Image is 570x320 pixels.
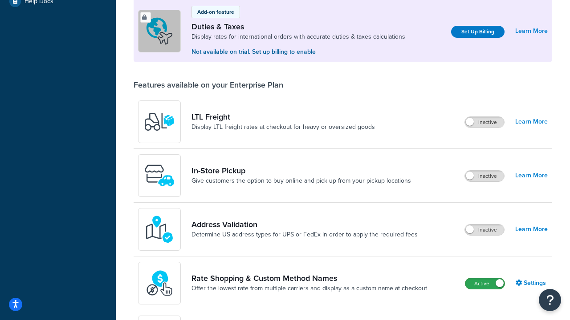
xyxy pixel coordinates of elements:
[197,8,234,16] p: Add-on feature
[515,223,548,236] a: Learn More
[144,106,175,137] img: y79ZsPf0fXUFUhFXDzUgf+ktZg5F2+ohG75+v3d2s1D9TjoU8PiyCIluIjV41seZevKCRuEjTPPOKHJsQcmKCXGdfprl3L4q7...
[144,268,175,299] img: icon-duo-feat-rate-shopping-ecdd8bed.png
[465,171,504,181] label: Inactive
[191,273,427,283] a: Rate Shopping & Custom Method Names
[451,26,505,38] a: Set Up Billing
[465,278,505,289] label: Active
[191,284,427,293] a: Offer the lowest rate from multiple carriers and display as a custom name at checkout
[191,112,375,122] a: LTL Freight
[191,230,418,239] a: Determine US address types for UPS or FedEx in order to apply the required fees
[515,25,548,37] a: Learn More
[191,47,405,57] p: Not available on trial. Set up billing to enable
[515,116,548,128] a: Learn More
[191,32,405,41] a: Display rates for international orders with accurate duties & taxes calculations
[144,214,175,245] img: kIG8fy0lQAAAABJRU5ErkJggg==
[191,123,375,132] a: Display LTL freight rates at checkout for heavy or oversized goods
[144,160,175,191] img: wfgcfpwTIucLEAAAAASUVORK5CYII=
[191,176,411,185] a: Give customers the option to buy online and pick up from your pickup locations
[134,80,283,90] div: Features available on your Enterprise Plan
[539,289,561,311] button: Open Resource Center
[465,224,504,235] label: Inactive
[191,22,405,32] a: Duties & Taxes
[516,277,548,289] a: Settings
[465,117,504,128] label: Inactive
[191,166,411,176] a: In-Store Pickup
[515,169,548,182] a: Learn More
[191,220,418,229] a: Address Validation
